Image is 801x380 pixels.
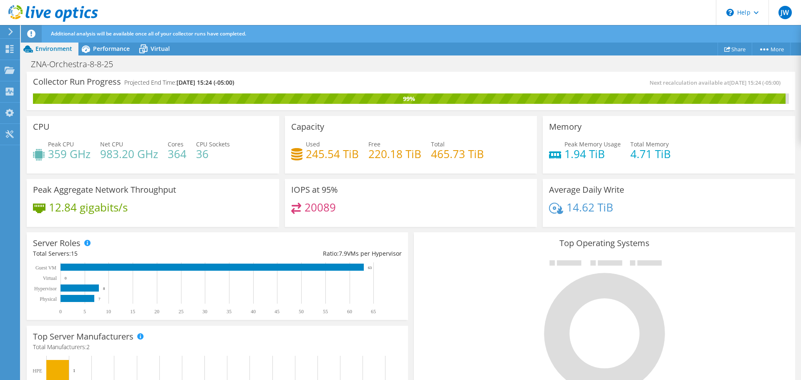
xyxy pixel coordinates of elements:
[291,122,324,131] h3: Capacity
[48,149,91,159] h4: 359 GHz
[306,149,359,159] h4: 245.54 TiB
[431,149,484,159] h4: 465.73 TiB
[368,140,380,148] span: Free
[33,94,786,103] div: 99%
[51,30,246,37] span: Additional analysis will be available once all of your collector runs have completed.
[630,149,671,159] h4: 4.71 TiB
[179,309,184,315] text: 25
[196,140,230,148] span: CPU Sockets
[549,122,582,131] h3: Memory
[103,287,105,291] text: 8
[339,249,347,257] span: 7.9
[86,343,90,351] span: 2
[718,43,752,55] a: Share
[33,185,176,194] h3: Peak Aggregate Network Throughput
[49,203,128,212] h4: 12.84 gigabits/s
[33,122,50,131] h3: CPU
[564,140,621,148] span: Peak Memory Usage
[151,45,170,53] span: Virtual
[100,149,158,159] h4: 983.20 GHz
[98,297,101,301] text: 7
[202,309,207,315] text: 30
[729,79,781,86] span: [DATE] 15:24 (-05:00)
[291,185,338,194] h3: IOPS at 95%
[33,342,402,352] h4: Total Manufacturers:
[154,309,159,315] text: 20
[196,149,230,159] h4: 36
[306,140,320,148] span: Used
[168,140,184,148] span: Cores
[217,249,402,258] div: Ratio: VMs per Hypervisor
[33,239,81,248] h3: Server Roles
[368,149,421,159] h4: 220.18 TiB
[431,140,445,148] span: Total
[420,239,789,248] h3: Top Operating Systems
[71,249,78,257] span: 15
[73,368,76,373] text: 1
[371,309,376,315] text: 65
[275,309,280,315] text: 45
[347,309,352,315] text: 60
[65,276,67,280] text: 0
[43,275,57,281] text: Virtual
[33,249,217,258] div: Total Servers:
[27,60,126,69] h1: ZNA-Orchestra-8-8-25
[35,45,72,53] span: Environment
[564,149,621,159] h4: 1.94 TiB
[305,203,336,212] h4: 20089
[33,332,133,341] h3: Top Server Manufacturers
[549,185,624,194] h3: Average Daily Write
[567,203,613,212] h4: 14.62 TiB
[59,309,62,315] text: 0
[650,79,785,86] span: Next recalculation available at
[168,149,186,159] h4: 364
[726,9,734,16] svg: \n
[83,309,86,315] text: 5
[176,78,234,86] span: [DATE] 15:24 (-05:00)
[34,286,57,292] text: Hypervisor
[124,78,234,87] h4: Projected End Time:
[323,309,328,315] text: 55
[100,140,123,148] span: Net CPU
[368,266,372,270] text: 63
[630,140,669,148] span: Total Memory
[33,368,42,374] text: HPE
[227,309,232,315] text: 35
[106,309,111,315] text: 10
[40,296,57,302] text: Physical
[299,309,304,315] text: 50
[93,45,130,53] span: Performance
[130,309,135,315] text: 15
[48,140,74,148] span: Peak CPU
[752,43,791,55] a: More
[778,6,792,19] span: JW
[251,309,256,315] text: 40
[35,265,56,271] text: Guest VM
